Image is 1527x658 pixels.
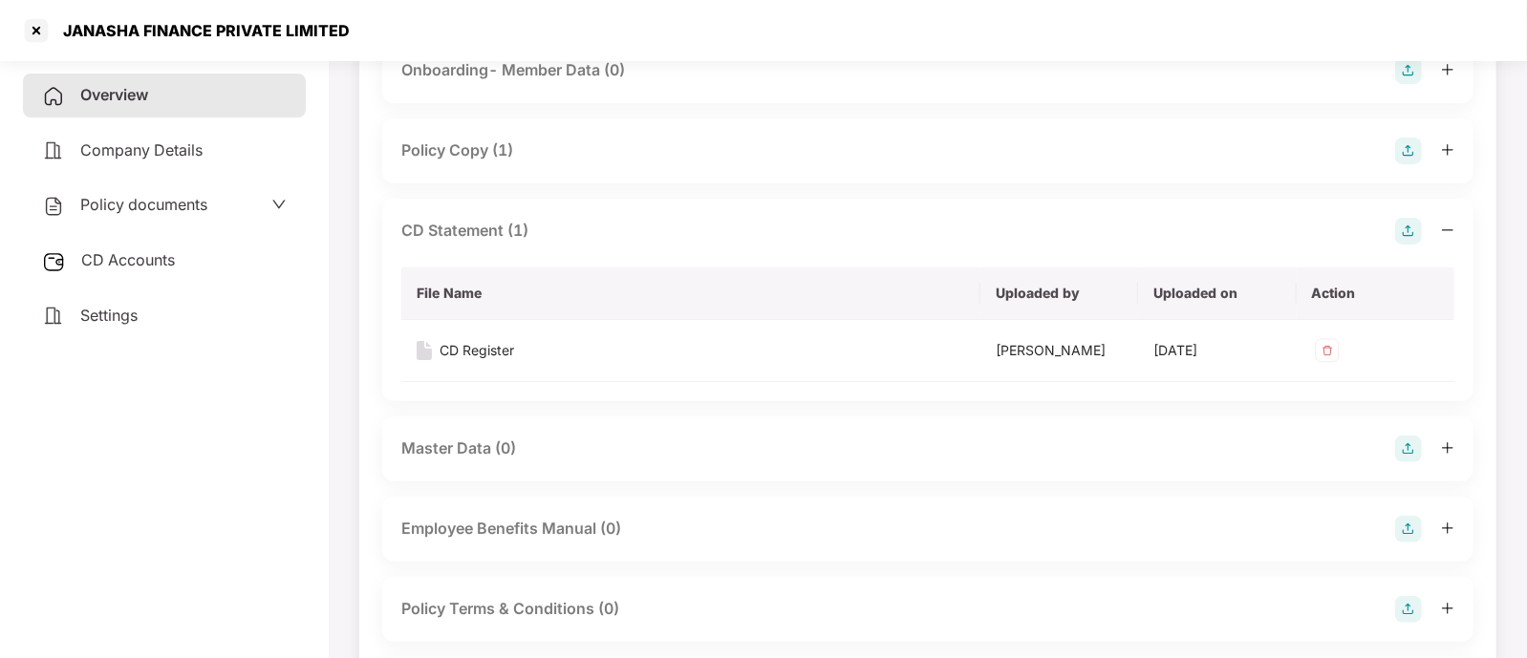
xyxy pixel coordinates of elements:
[401,219,528,243] div: CD Statement (1)
[401,138,513,162] div: Policy Copy (1)
[80,140,203,159] span: Company Details
[42,85,65,108] img: svg+xml;base64,PHN2ZyB4bWxucz0iaHR0cDovL3d3dy53My5vcmcvMjAwMC9zdmciIHdpZHRoPSIyNCIgaGVpZ2h0PSIyNC...
[401,267,980,320] th: File Name
[1441,602,1454,615] span: plus
[417,341,432,360] img: svg+xml;base64,PHN2ZyB4bWxucz0iaHR0cDovL3d3dy53My5vcmcvMjAwMC9zdmciIHdpZHRoPSIxNiIgaGVpZ2h0PSIyMC...
[81,250,175,269] span: CD Accounts
[1395,516,1422,542] img: svg+xml;base64,PHN2ZyB4bWxucz0iaHR0cDovL3d3dy53My5vcmcvMjAwMC9zdmciIHdpZHRoPSIyOCIgaGVpZ2h0PSIyOC...
[42,139,65,162] img: svg+xml;base64,PHN2ZyB4bWxucz0iaHR0cDovL3d3dy53My5vcmcvMjAwMC9zdmciIHdpZHRoPSIyNCIgaGVpZ2h0PSIyNC...
[1441,521,1454,535] span: plus
[440,340,514,361] div: CD Register
[1395,57,1422,84] img: svg+xml;base64,PHN2ZyB4bWxucz0iaHR0cDovL3d3dy53My5vcmcvMjAwMC9zdmciIHdpZHRoPSIyOCIgaGVpZ2h0PSIyOC...
[1312,335,1343,366] img: svg+xml;base64,PHN2ZyB4bWxucz0iaHR0cDovL3d3dy53My5vcmcvMjAwMC9zdmciIHdpZHRoPSIzMiIgaGVpZ2h0PSIzMi...
[401,58,625,82] div: Onboarding- Member Data (0)
[996,340,1123,361] div: [PERSON_NAME]
[1395,435,1422,462] img: svg+xml;base64,PHN2ZyB4bWxucz0iaHR0cDovL3d3dy53My5vcmcvMjAwMC9zdmciIHdpZHRoPSIyOCIgaGVpZ2h0PSIyOC...
[1441,63,1454,76] span: plus
[1153,340,1280,361] div: [DATE]
[80,195,207,214] span: Policy documents
[42,250,66,273] img: svg+xml;base64,PHN2ZyB3aWR0aD0iMjUiIGhlaWdodD0iMjQiIHZpZXdCb3g9IjAgMCAyNSAyNCIgZmlsbD0ibm9uZSIgeG...
[401,517,621,541] div: Employee Benefits Manual (0)
[1441,441,1454,455] span: plus
[401,597,619,621] div: Policy Terms & Conditions (0)
[1441,143,1454,157] span: plus
[1441,223,1454,237] span: minus
[52,21,350,40] div: JANASHA FINANCE PRIVATE LIMITED
[271,197,287,212] span: down
[42,305,65,328] img: svg+xml;base64,PHN2ZyB4bWxucz0iaHR0cDovL3d3dy53My5vcmcvMjAwMC9zdmciIHdpZHRoPSIyNCIgaGVpZ2h0PSIyNC...
[80,85,148,104] span: Overview
[1395,596,1422,623] img: svg+xml;base64,PHN2ZyB4bWxucz0iaHR0cDovL3d3dy53My5vcmcvMjAwMC9zdmciIHdpZHRoPSIyOCIgaGVpZ2h0PSIyOC...
[80,306,138,325] span: Settings
[1395,138,1422,164] img: svg+xml;base64,PHN2ZyB4bWxucz0iaHR0cDovL3d3dy53My5vcmcvMjAwMC9zdmciIHdpZHRoPSIyOCIgaGVpZ2h0PSIyOC...
[980,267,1138,320] th: Uploaded by
[42,195,65,218] img: svg+xml;base64,PHN2ZyB4bWxucz0iaHR0cDovL3d3dy53My5vcmcvMjAwMC9zdmciIHdpZHRoPSIyNCIgaGVpZ2h0PSIyNC...
[1297,267,1454,320] th: Action
[1395,218,1422,244] img: svg+xml;base64,PHN2ZyB4bWxucz0iaHR0cDovL3d3dy53My5vcmcvMjAwMC9zdmciIHdpZHRoPSIyOCIgaGVpZ2h0PSIyOC...
[1138,267,1296,320] th: Uploaded on
[401,436,516,460] div: Master Data (0)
